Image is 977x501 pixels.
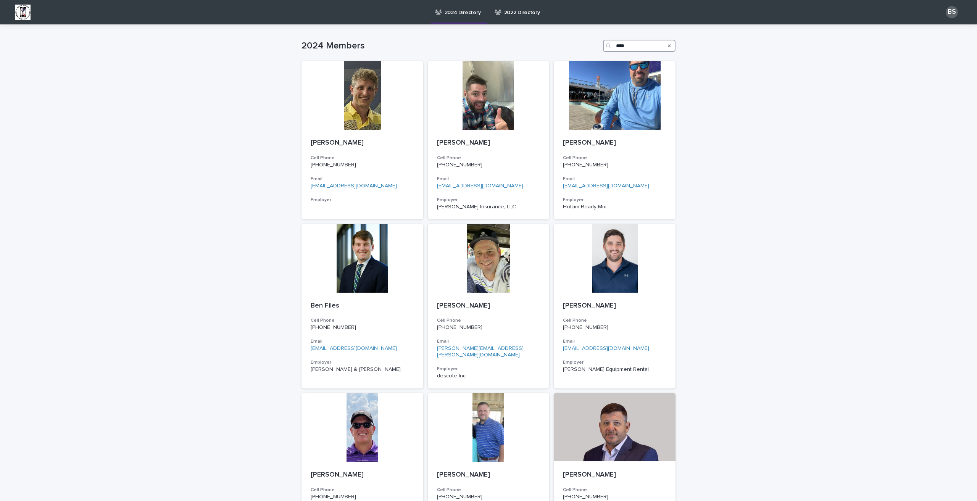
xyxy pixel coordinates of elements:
[311,346,397,351] a: [EMAIL_ADDRESS][DOMAIN_NAME]
[563,346,649,351] a: [EMAIL_ADDRESS][DOMAIN_NAME]
[437,204,540,210] p: [PERSON_NAME] Insurance, LLC
[311,176,414,182] h3: Email
[311,494,356,499] a: [PHONE_NUMBER]
[311,317,414,324] h3: Cell Phone
[563,139,666,147] p: [PERSON_NAME]
[437,487,540,493] h3: Cell Phone
[301,40,600,52] h1: 2024 Members
[563,471,666,479] p: [PERSON_NAME]
[311,325,356,330] a: [PHONE_NUMBER]
[311,471,414,479] p: [PERSON_NAME]
[311,139,414,147] p: [PERSON_NAME]
[311,359,414,366] h3: Employer
[301,61,423,219] a: [PERSON_NAME]Cell Phone[PHONE_NUMBER]Email[EMAIL_ADDRESS][DOMAIN_NAME]Employer-
[311,204,414,210] p: -
[311,162,356,168] a: [PHONE_NUMBER]
[437,197,540,203] h3: Employer
[311,487,414,493] h3: Cell Phone
[311,155,414,161] h3: Cell Phone
[563,183,649,188] a: [EMAIL_ADDRESS][DOMAIN_NAME]
[301,224,423,388] a: Ben FilesCell Phone[PHONE_NUMBER]Email[EMAIL_ADDRESS][DOMAIN_NAME]Employer[PERSON_NAME] & [PERSON...
[563,317,666,324] h3: Cell Phone
[437,162,482,168] a: [PHONE_NUMBER]
[563,197,666,203] h3: Employer
[554,61,676,219] a: [PERSON_NAME]Cell Phone[PHONE_NUMBER]Email[EMAIL_ADDRESS][DOMAIN_NAME]EmployerHolcim Ready Mix
[563,176,666,182] h3: Email
[437,155,540,161] h3: Cell Phone
[563,359,666,366] h3: Employer
[311,338,414,345] h3: Email
[311,302,414,310] p: Ben Files
[311,183,397,188] a: [EMAIL_ADDRESS][DOMAIN_NAME]
[437,325,482,330] a: [PHONE_NUMBER]
[437,183,523,188] a: [EMAIL_ADDRESS][DOMAIN_NAME]
[428,61,550,219] a: [PERSON_NAME]Cell Phone[PHONE_NUMBER]Email[EMAIL_ADDRESS][DOMAIN_NAME]Employer[PERSON_NAME] Insur...
[437,494,482,499] a: [PHONE_NUMBER]
[563,338,666,345] h3: Email
[437,302,540,310] p: [PERSON_NAME]
[437,338,540,345] h3: Email
[437,317,540,324] h3: Cell Phone
[563,162,608,168] a: [PHONE_NUMBER]
[437,471,540,479] p: [PERSON_NAME]
[603,40,676,52] input: Search
[563,325,608,330] a: [PHONE_NUMBER]
[563,155,666,161] h3: Cell Phone
[563,204,666,210] p: Holcim Ready Mix
[437,139,540,147] p: [PERSON_NAME]
[437,373,540,379] p: descote Inc
[15,5,31,20] img: BsxibNoaTPe9uU9VL587
[563,494,608,499] a: [PHONE_NUMBER]
[311,366,414,373] p: [PERSON_NAME] & [PERSON_NAME]
[437,176,540,182] h3: Email
[563,366,666,373] p: [PERSON_NAME] Equipment Rental
[311,197,414,203] h3: Employer
[554,224,676,388] a: [PERSON_NAME]Cell Phone[PHONE_NUMBER]Email[EMAIL_ADDRESS][DOMAIN_NAME]Employer[PERSON_NAME] Equip...
[563,302,666,310] p: [PERSON_NAME]
[946,6,958,18] div: BS
[563,487,666,493] h3: Cell Phone
[437,366,540,372] h3: Employer
[428,224,550,388] a: [PERSON_NAME]Cell Phone[PHONE_NUMBER]Email[PERSON_NAME][EMAIL_ADDRESS][PERSON_NAME][DOMAIN_NAME]E...
[437,346,524,358] a: [PERSON_NAME][EMAIL_ADDRESS][PERSON_NAME][DOMAIN_NAME]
